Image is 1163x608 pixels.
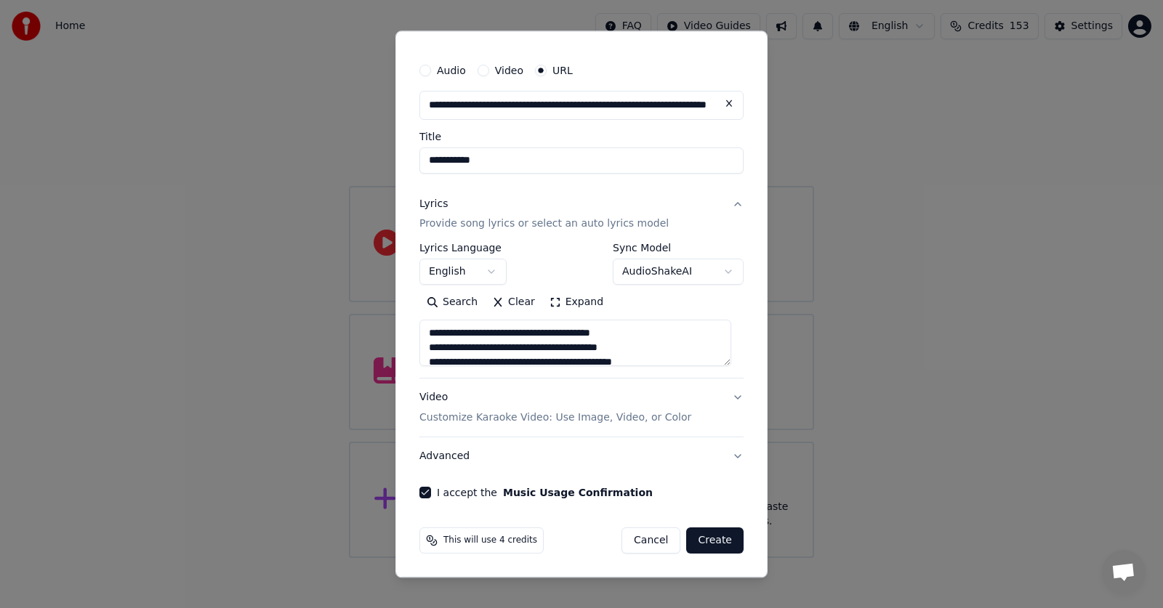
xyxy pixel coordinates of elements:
[419,391,691,426] div: Video
[503,488,653,498] button: I accept the
[419,197,448,211] div: Lyrics
[495,65,523,76] label: Video
[419,411,691,426] p: Customize Karaoke Video: Use Image, Video, or Color
[419,217,669,232] p: Provide song lyrics or select an auto lyrics model
[437,65,466,76] label: Audio
[419,291,485,315] button: Search
[419,185,744,243] button: LyricsProvide song lyrics or select an auto lyrics model
[414,20,749,33] h2: Create Karaoke
[686,528,744,554] button: Create
[542,291,611,315] button: Expand
[419,131,744,142] label: Title
[443,535,537,547] span: This will use 4 credits
[419,243,507,254] label: Lyrics Language
[419,438,744,476] button: Advanced
[419,243,744,378] div: LyricsProvide song lyrics or select an auto lyrics model
[621,528,680,554] button: Cancel
[419,379,744,437] button: VideoCustomize Karaoke Video: Use Image, Video, or Color
[485,291,542,315] button: Clear
[552,65,573,76] label: URL
[437,488,653,498] label: I accept the
[613,243,744,254] label: Sync Model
